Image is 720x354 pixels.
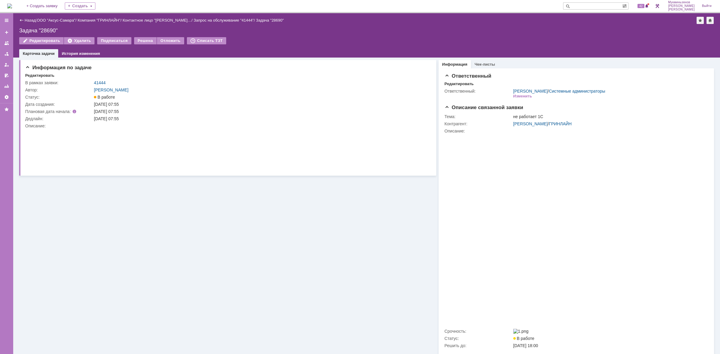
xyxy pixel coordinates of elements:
[37,18,78,22] div: /
[654,2,661,10] a: Перейти в интерфейс администратора
[23,51,55,56] a: Карточка задачи
[193,18,256,22] div: /
[445,89,512,94] div: Ответственный:
[445,105,523,110] span: Описание связанной заявки
[193,18,254,22] a: Запрос на обслуживание "41444"
[37,18,76,22] a: ООО "Аксус-Самара"
[25,88,93,92] div: Автор:
[123,18,194,22] div: /
[62,51,100,56] a: История изменения
[442,62,467,67] a: Информация
[513,329,529,334] img: 1.png
[549,89,605,94] a: Системные администраторы
[2,92,11,102] a: Настройки
[513,114,704,119] div: не работает 1С
[549,121,572,126] a: ГРИНЛАЙН
[94,116,426,121] div: [DATE] 07:55
[2,82,11,91] a: Отчеты
[445,329,512,334] div: Срочность:
[706,17,714,24] div: Сделать домашней страницей
[2,38,11,48] a: Заявки на командах
[445,121,512,126] div: Контрагент:
[123,18,192,22] a: Контактное лицо "[PERSON_NAME]…
[513,94,532,99] div: Изменить
[7,4,12,8] a: Перейти на домашнюю страницу
[25,116,93,121] div: Дедлайн:
[94,109,426,114] div: [DATE] 07:55
[513,343,538,348] span: [DATE] 18:00
[513,336,534,341] span: В работе
[94,80,106,85] a: 41444
[25,65,91,70] span: Информация по задаче
[94,102,426,107] div: [DATE] 07:55
[7,4,12,8] img: logo
[94,95,115,100] span: В работе
[25,109,85,114] div: Плановая дата начала:
[513,121,704,126] div: /
[19,28,714,34] div: Задача "28690"
[445,73,491,79] span: Ответственный
[78,18,123,22] div: /
[65,2,95,10] div: Создать
[2,71,11,80] a: Мои согласования
[637,4,644,8] span: 42
[445,343,512,348] div: Решить до:
[668,1,695,4] span: Мукминьзянов
[25,95,93,100] div: Статус:
[2,60,11,70] a: Мои заявки
[25,18,36,22] a: Назад
[445,114,512,119] div: Тема:
[668,4,695,8] span: [PERSON_NAME]
[513,89,548,94] a: [PERSON_NAME]
[2,28,11,37] a: Создать заявку
[475,62,495,67] a: Чек-листы
[25,80,93,85] div: В рамках заявки:
[25,123,427,128] div: Описание:
[513,89,605,94] div: /
[256,18,284,22] div: Задача "28690"
[94,88,128,92] a: [PERSON_NAME]
[2,49,11,59] a: Заявки в моей ответственности
[445,82,474,86] div: Редактировать
[445,129,706,133] div: Описание:
[697,17,704,24] div: Добавить в избранное
[513,121,548,126] a: [PERSON_NAME]
[25,73,54,78] div: Редактировать
[78,18,121,22] a: Компания "ГРИНЛАЙН"
[622,3,628,8] span: Расширенный поиск
[668,8,695,11] span: [PERSON_NAME]
[36,18,37,22] div: |
[445,336,512,341] div: Статус:
[25,102,93,107] div: Дата создания:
